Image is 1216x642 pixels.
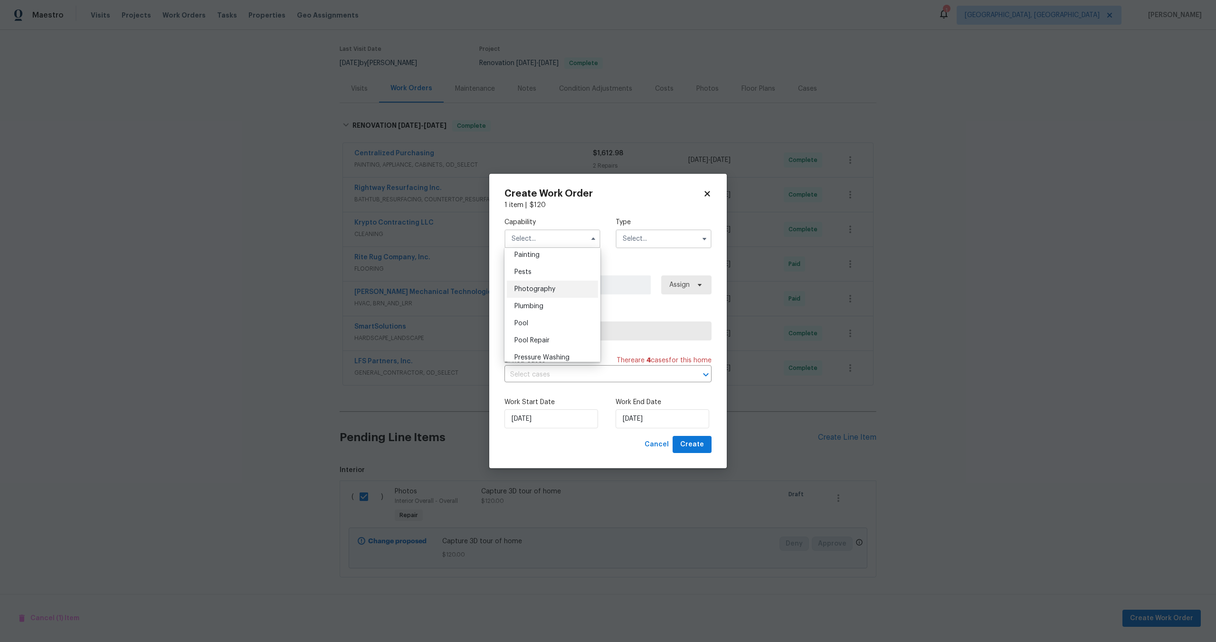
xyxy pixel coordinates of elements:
input: Select cases [504,368,685,382]
input: Select... [504,229,600,248]
span: Select trade partner [513,326,703,336]
span: Plumbing [514,303,543,310]
label: Type [616,217,712,227]
span: Painting [514,252,540,258]
input: M/D/YYYY [504,409,598,428]
label: Work Order Manager [504,264,712,273]
span: Pool Repair [514,337,550,344]
label: Work End Date [616,397,712,407]
span: Cancel [645,439,669,451]
button: Create [673,436,712,453]
span: Pests [514,269,532,275]
span: Pool [514,320,528,327]
span: Pressure Washing [514,354,570,361]
label: Work Start Date [504,397,600,407]
span: Create [680,439,704,451]
div: 1 item | [504,200,712,210]
span: 4 [646,357,651,364]
span: Photography [514,286,555,293]
button: Show options [699,233,710,245]
h2: Create Work Order [504,189,703,198]
span: $ 120 [530,202,546,208]
span: There are case s for this home [617,356,712,365]
input: Select... [616,229,712,248]
button: Cancel [641,436,673,453]
label: Trade Partner [504,310,712,319]
button: Open [699,368,712,381]
button: Hide options [588,233,599,245]
span: Assign [669,280,690,290]
input: M/D/YYYY [616,409,709,428]
label: Capability [504,217,600,227]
